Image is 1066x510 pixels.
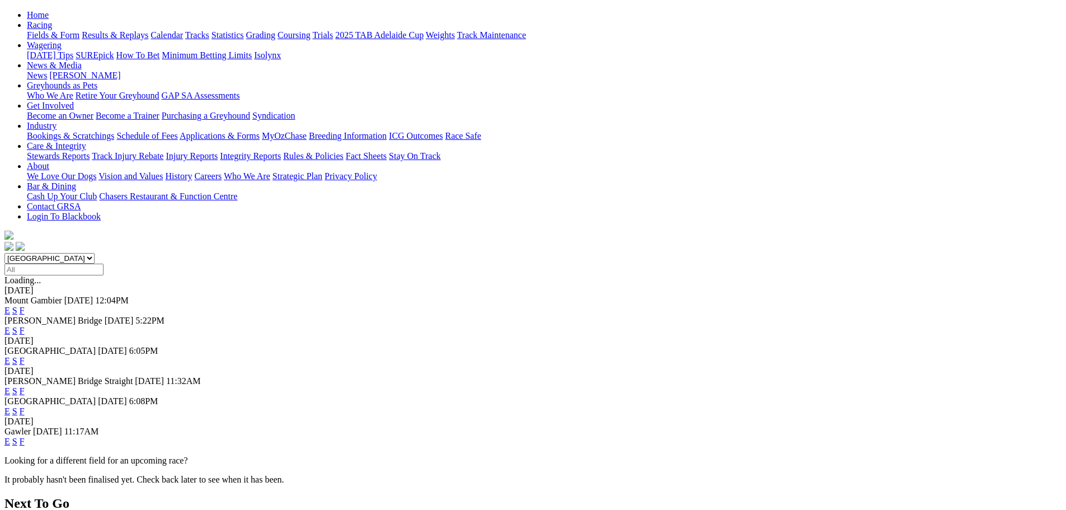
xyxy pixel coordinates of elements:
[27,141,86,151] a: Care & Integrity
[4,396,96,406] span: [GEOGRAPHIC_DATA]
[20,406,25,416] a: F
[4,326,10,335] a: E
[12,356,17,366] a: S
[27,191,1062,202] div: Bar & Dining
[27,71,1062,81] div: News & Media
[27,40,62,50] a: Wagering
[20,326,25,335] a: F
[4,275,41,285] span: Loading...
[27,111,1062,121] div: Get Involved
[180,131,260,141] a: Applications & Forms
[82,30,148,40] a: Results & Replays
[4,475,284,484] partial: It probably hasn't been finalised yet. Check back later to see when it has been.
[273,171,322,181] a: Strategic Plan
[27,181,76,191] a: Bar & Dining
[346,151,387,161] a: Fact Sheets
[325,171,377,181] a: Privacy Policy
[64,427,99,436] span: 11:17AM
[105,316,134,325] span: [DATE]
[162,50,252,60] a: Minimum Betting Limits
[4,286,1062,296] div: [DATE]
[27,91,73,100] a: Who We Are
[4,336,1062,346] div: [DATE]
[33,427,62,436] span: [DATE]
[27,50,73,60] a: [DATE] Tips
[20,386,25,396] a: F
[27,71,47,80] a: News
[4,316,102,325] span: [PERSON_NAME] Bridge
[4,376,133,386] span: [PERSON_NAME] Bridge Straight
[27,60,82,70] a: News & Media
[4,406,10,416] a: E
[4,231,13,240] img: logo-grsa-white.png
[76,91,159,100] a: Retire Your Greyhound
[12,326,17,335] a: S
[27,131,1062,141] div: Industry
[27,10,49,20] a: Home
[4,427,31,436] span: Gawler
[166,376,201,386] span: 11:32AM
[27,30,79,40] a: Fields & Form
[27,121,57,130] a: Industry
[16,242,25,251] img: twitter.svg
[129,346,158,355] span: 6:05PM
[220,151,281,161] a: Integrity Reports
[151,30,183,40] a: Calendar
[135,376,164,386] span: [DATE]
[165,171,192,181] a: History
[4,242,13,251] img: facebook.svg
[312,30,333,40] a: Trials
[96,111,159,120] a: Become a Trainer
[4,417,1062,427] div: [DATE]
[27,81,97,90] a: Greyhounds as Pets
[4,296,62,305] span: Mount Gambier
[254,50,281,60] a: Isolynx
[166,151,218,161] a: Injury Reports
[27,202,81,211] a: Contact GRSA
[252,111,295,120] a: Syndication
[92,151,163,161] a: Track Injury Rebate
[27,131,114,141] a: Bookings & Scratchings
[309,131,387,141] a: Breeding Information
[27,171,96,181] a: We Love Our Dogs
[389,151,440,161] a: Stay On Track
[4,356,10,366] a: E
[12,406,17,416] a: S
[4,306,10,315] a: E
[27,151,1062,161] div: Care & Integrity
[20,437,25,446] a: F
[335,30,424,40] a: 2025 TAB Adelaide Cup
[20,356,25,366] a: F
[457,30,526,40] a: Track Maintenance
[27,50,1062,60] div: Wagering
[4,346,96,355] span: [GEOGRAPHIC_DATA]
[135,316,165,325] span: 5:22PM
[194,171,222,181] a: Careers
[283,151,344,161] a: Rules & Policies
[4,366,1062,376] div: [DATE]
[27,171,1062,181] div: About
[162,91,240,100] a: GAP SA Assessments
[129,396,158,406] span: 6:08PM
[76,50,114,60] a: SUREpick
[27,91,1062,101] div: Greyhounds as Pets
[185,30,209,40] a: Tracks
[162,111,250,120] a: Purchasing a Greyhound
[278,30,311,40] a: Coursing
[98,346,127,355] span: [DATE]
[99,191,237,201] a: Chasers Restaurant & Function Centre
[27,30,1062,40] div: Racing
[27,212,101,221] a: Login To Blackbook
[4,264,104,275] input: Select date
[27,191,97,201] a: Cash Up Your Club
[27,161,49,171] a: About
[49,71,120,80] a: [PERSON_NAME]
[212,30,244,40] a: Statistics
[4,386,10,396] a: E
[27,20,52,30] a: Racing
[389,131,443,141] a: ICG Outcomes
[27,151,90,161] a: Stewards Reports
[445,131,481,141] a: Race Safe
[426,30,455,40] a: Weights
[246,30,275,40] a: Grading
